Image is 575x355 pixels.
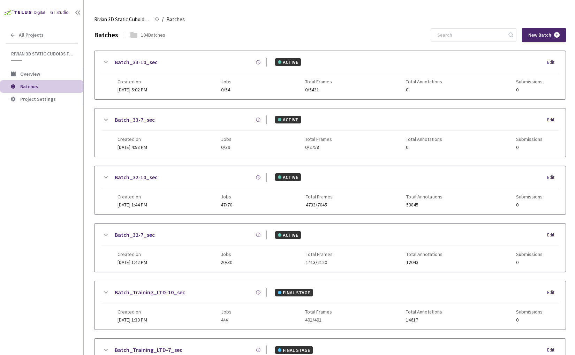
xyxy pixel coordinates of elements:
[516,145,543,150] span: 0
[406,136,442,142] span: Total Annotations
[221,87,232,92] span: 0/54
[306,251,333,257] span: Total Frames
[306,260,333,265] span: 1413/2120
[94,29,118,40] div: Batches
[20,71,40,77] span: Overview
[162,15,164,24] li: /
[547,59,559,66] div: Edit
[221,317,232,323] span: 4/4
[406,87,442,92] span: 0
[516,260,543,265] span: 0
[221,136,232,142] span: Jobs
[20,83,38,90] span: Batches
[118,251,147,257] span: Created on
[118,86,147,93] span: [DATE] 5:02 PM
[406,194,442,199] span: Total Annotations
[118,259,147,265] span: [DATE] 1:42 PM
[221,79,232,84] span: Jobs
[11,51,74,57] span: Rivian 3D Static Cuboids fixed[2024-25]
[305,317,332,323] span: 401/401
[406,260,442,265] span: 12043
[115,231,155,239] a: Batch_32-7_sec
[94,15,151,24] span: Rivian 3D Static Cuboids fixed[2024-25]
[118,194,147,199] span: Created on
[305,79,332,84] span: Total Frames
[275,173,301,181] div: ACTIVE
[433,29,507,41] input: Search
[516,87,543,92] span: 0
[50,9,69,16] div: GT Studio
[115,288,185,297] a: Batch_Training_LTD-10_sec
[115,115,155,124] a: Batch_33-7_sec
[221,251,232,257] span: Jobs
[221,309,232,315] span: Jobs
[94,166,566,214] div: Batch_32-10_secACTIVEEditCreated on[DATE] 1:44 PMJobs47/70Total Frames4733/7045Total Annotations5...
[516,251,543,257] span: Submissions
[221,145,232,150] span: 0/39
[547,116,559,123] div: Edit
[406,317,442,323] span: 14617
[306,194,333,199] span: Total Frames
[516,317,543,323] span: 0
[305,145,332,150] span: 0/2758
[221,260,232,265] span: 20/30
[275,231,301,239] div: ACTIVE
[115,58,158,67] a: Batch_33-10_sec
[547,289,559,296] div: Edit
[221,194,232,199] span: Jobs
[94,281,566,330] div: Batch_Training_LTD-10_secFINAL STAGEEditCreated on[DATE] 1:30 PMJobs4/4Total Frames401/401Total A...
[94,51,566,99] div: Batch_33-10_secACTIVEEditCreated on[DATE] 5:02 PMJobs0/54Total Frames0/5431Total Annotations0Subm...
[528,32,551,38] span: New Batch
[115,346,182,354] a: Batch_Training_LTD-7_sec
[275,289,313,296] div: FINAL STAGE
[406,145,442,150] span: 0
[141,31,165,39] div: 104 Batches
[305,136,332,142] span: Total Frames
[221,202,232,207] span: 47/70
[118,317,147,323] span: [DATE] 1:30 PM
[275,58,301,66] div: ACTIVE
[406,251,442,257] span: Total Annotations
[547,174,559,181] div: Edit
[20,96,56,102] span: Project Settings
[547,232,559,239] div: Edit
[406,79,442,84] span: Total Annotations
[306,202,333,207] span: 4733/7045
[305,309,332,315] span: Total Frames
[118,79,147,84] span: Created on
[406,202,442,207] span: 53845
[305,87,332,92] span: 0/5431
[516,309,543,315] span: Submissions
[516,79,543,84] span: Submissions
[166,15,185,24] span: Batches
[516,194,543,199] span: Submissions
[118,136,147,142] span: Created on
[19,32,44,38] span: All Projects
[547,347,559,354] div: Edit
[115,173,158,182] a: Batch_32-10_sec
[275,346,313,354] div: FINAL STAGE
[118,309,147,315] span: Created on
[118,144,147,150] span: [DATE] 4:58 PM
[516,136,543,142] span: Submissions
[94,108,566,157] div: Batch_33-7_secACTIVEEditCreated on[DATE] 4:58 PMJobs0/39Total Frames0/2758Total Annotations0Submi...
[94,224,566,272] div: Batch_32-7_secACTIVEEditCreated on[DATE] 1:42 PMJobs20/30Total Frames1413/2120Total Annotations12...
[118,202,147,208] span: [DATE] 1:44 PM
[406,309,442,315] span: Total Annotations
[516,202,543,207] span: 0
[275,116,301,123] div: ACTIVE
